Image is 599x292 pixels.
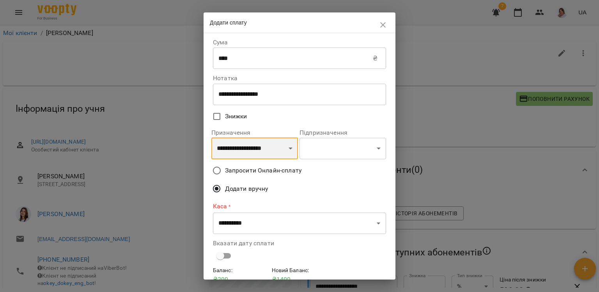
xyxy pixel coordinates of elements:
label: Призначення [211,130,298,136]
label: Підпризначення [299,130,386,136]
span: Запросити Онлайн-сплату [225,166,301,175]
label: Каса [213,202,386,211]
span: Знижки [225,112,247,121]
label: Нотатка [213,75,386,81]
span: Додати вручну [225,184,268,193]
p: ₴ [373,54,377,63]
h6: Новий Баланс : [272,266,328,275]
p: ₴ 1400 [272,275,328,284]
h6: Баланс : [213,266,269,275]
p: ₴ 200 [213,275,269,284]
label: Сума [213,39,386,46]
label: Вказати дату сплати [213,240,386,246]
span: Додати сплату [210,19,247,26]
